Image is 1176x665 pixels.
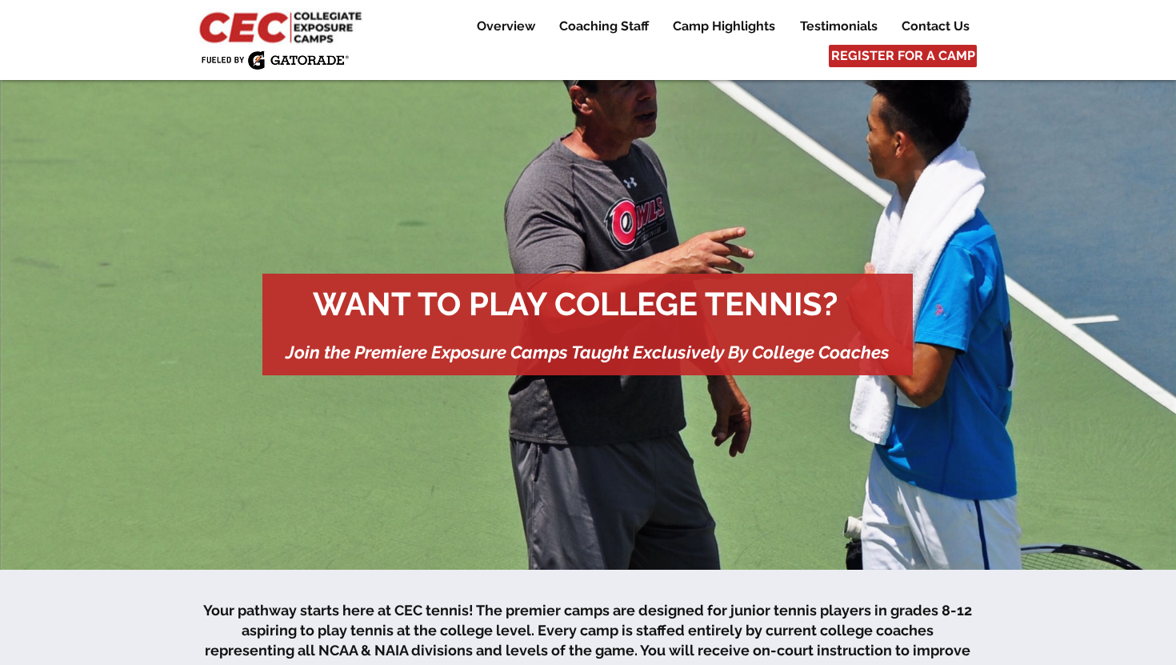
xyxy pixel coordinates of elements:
[894,17,978,36] p: Contact Us
[196,8,369,45] img: CEC Logo Primary_edited.jpg
[286,342,890,363] span: Join the Premiere Exposure Camps Taught Exclusively By College Coaches
[313,285,838,322] span: WANT TO PLAY COLLEGE TENNIS?
[890,17,981,36] a: Contact Us
[551,17,657,36] p: Coaching Staff
[788,17,889,36] a: Testimonials
[661,17,787,36] a: Camp Highlights
[201,50,349,70] img: Fueled by Gatorade.png
[665,17,783,36] p: Camp Highlights
[829,45,977,67] a: REGISTER FOR A CAMP
[469,17,543,36] p: Overview
[547,17,660,36] a: Coaching Staff
[465,17,546,36] a: Overview
[831,47,975,65] span: REGISTER FOR A CAMP
[792,17,886,36] p: Testimonials
[452,17,981,36] nav: Site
